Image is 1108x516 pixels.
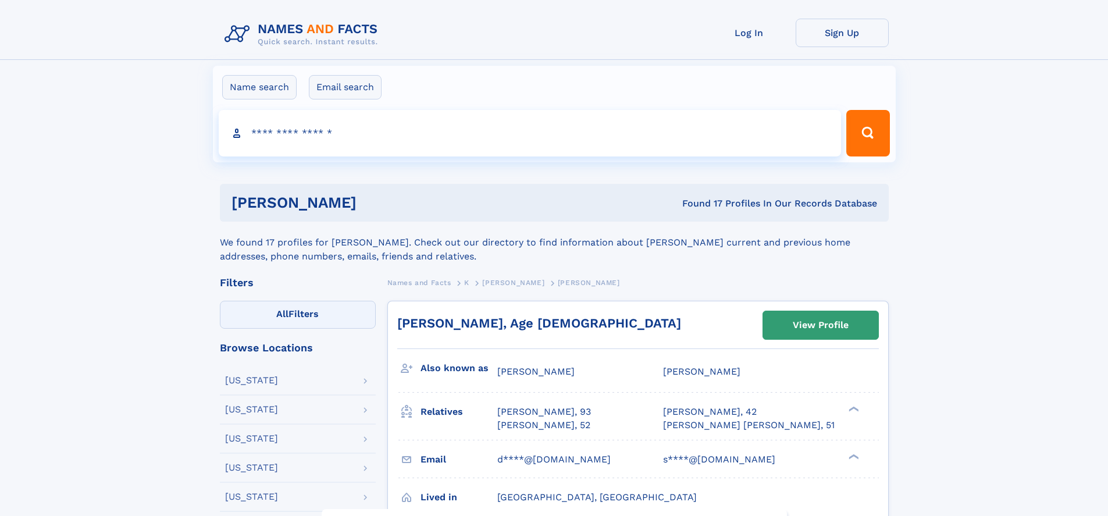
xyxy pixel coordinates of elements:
input: search input [219,110,842,156]
a: [PERSON_NAME], 52 [497,419,590,432]
label: Email search [309,75,382,99]
a: [PERSON_NAME], Age [DEMOGRAPHIC_DATA] [397,316,681,330]
a: Names and Facts [387,275,451,290]
a: [PERSON_NAME] [PERSON_NAME], 51 [663,419,835,432]
a: [PERSON_NAME], 42 [663,405,757,418]
div: [US_STATE] [225,376,278,385]
span: [PERSON_NAME] [558,279,620,287]
div: [US_STATE] [225,434,278,443]
div: Filters [220,277,376,288]
span: All [276,308,288,319]
h3: Lived in [421,487,497,507]
a: [PERSON_NAME] [482,275,544,290]
a: Sign Up [796,19,889,47]
span: [PERSON_NAME] [497,366,575,377]
a: [PERSON_NAME], 93 [497,405,591,418]
h3: Email [421,450,497,469]
div: ❯ [846,405,860,413]
label: Name search [222,75,297,99]
div: [US_STATE] [225,492,278,501]
a: View Profile [763,311,878,339]
span: [PERSON_NAME] [482,279,544,287]
div: ❯ [846,453,860,460]
button: Search Button [846,110,889,156]
h3: Also known as [421,358,497,378]
label: Filters [220,301,376,329]
a: Log In [703,19,796,47]
img: Logo Names and Facts [220,19,387,50]
div: Browse Locations [220,343,376,353]
span: [PERSON_NAME] [663,366,740,377]
h3: Relatives [421,402,497,422]
h1: [PERSON_NAME] [231,195,519,210]
span: K [464,279,469,287]
div: Found 17 Profiles In Our Records Database [519,197,877,210]
div: We found 17 profiles for [PERSON_NAME]. Check out our directory to find information about [PERSON... [220,222,889,264]
div: [US_STATE] [225,405,278,414]
div: View Profile [793,312,849,339]
a: K [464,275,469,290]
span: [GEOGRAPHIC_DATA], [GEOGRAPHIC_DATA] [497,492,697,503]
div: [US_STATE] [225,463,278,472]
